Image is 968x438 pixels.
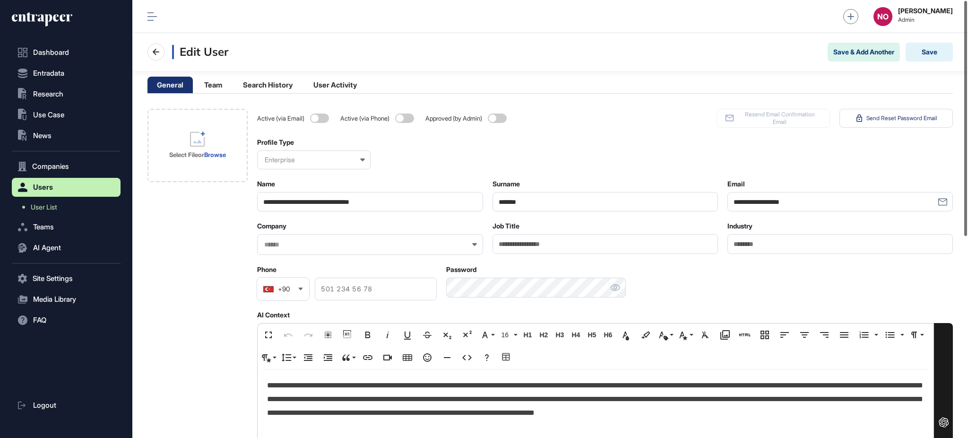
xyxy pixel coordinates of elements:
button: Help (Ctrl+/) [478,348,496,367]
button: Decrease Indent (Ctrl+[) [299,348,317,367]
button: Companies [12,157,121,176]
span: News [33,132,52,140]
span: Research [33,90,63,98]
button: Clear Formatting [696,325,714,344]
button: Use Case [12,105,121,124]
span: Logout [33,402,56,409]
span: Companies [32,163,69,170]
button: Text Color [617,325,635,344]
span: AI Agent [33,244,61,252]
a: Browse [204,151,226,158]
button: Line Height [279,348,297,367]
li: Team [195,77,232,93]
button: Media Library [716,325,734,344]
button: FAQ [12,311,121,330]
button: Align Right [815,325,833,344]
span: Dashboard [33,49,69,56]
button: AI Agent [12,238,121,257]
span: Send Reset Password Email [866,114,937,122]
span: H4 [569,331,583,339]
button: Subscript [438,325,456,344]
button: NO [873,7,892,26]
button: Redo (Ctrl+Shift+Z) [299,325,317,344]
button: Quote [339,348,357,367]
span: Use Case [33,111,64,119]
button: Align Justify [835,325,853,344]
button: Strikethrough (Ctrl+S) [418,325,436,344]
button: Increase Indent (Ctrl+]) [319,348,337,367]
span: 16 [499,331,513,339]
button: Insert Table [398,348,416,367]
span: Entradata [33,70,64,77]
div: or [169,150,226,159]
div: +90 [278,286,290,292]
button: Superscript [458,325,476,344]
button: Emoticons [418,348,436,367]
label: Job Title [493,222,519,230]
button: News [12,126,121,145]
div: Select FileorBrowse [147,109,248,182]
span: H6 [601,331,615,339]
a: Dashboard [12,43,121,62]
button: Italic (Ctrl+I) [379,325,397,344]
button: Ordered List [872,325,879,344]
button: H4 [569,325,583,344]
button: Bold (Ctrl+B) [359,325,377,344]
a: Logout [12,396,121,415]
button: H1 [520,325,535,344]
span: H5 [585,331,599,339]
label: Email [727,180,745,188]
span: Admin [898,17,953,23]
a: User List [17,199,121,216]
button: Entradata [12,64,121,83]
li: User Activity [304,77,366,93]
button: Ordered List [855,325,873,344]
label: Profile Type [257,139,294,146]
button: H2 [536,325,551,344]
label: Password [446,266,476,273]
img: Turkey [263,286,274,292]
button: Unordered List [881,325,899,344]
strong: [PERSON_NAME] [898,7,953,15]
button: Background Color [637,325,655,344]
label: Name [257,180,275,188]
span: Approved (by Admin) [425,115,484,122]
button: Table Builder [498,348,516,367]
button: Show blocks [339,325,357,344]
span: Teams [33,223,54,231]
li: General [147,77,193,93]
button: Unordered List [898,325,905,344]
span: Users [33,184,53,191]
label: Company [257,222,286,230]
button: Select All [319,325,337,344]
button: 16 [498,325,519,344]
button: Insert Horizontal Line [438,348,456,367]
button: Code View [458,348,476,367]
span: H1 [520,331,535,339]
button: Insert Link (Ctrl+K) [359,348,377,367]
strong: Select File [169,151,198,158]
button: Media Library [12,290,121,309]
label: AI Context [257,311,290,319]
button: Undo (Ctrl+Z) [279,325,297,344]
span: Active (via Email) [257,115,306,122]
button: Inline Style [676,325,694,344]
button: Align Left [776,325,794,344]
button: Add HTML [736,325,754,344]
span: H2 [536,331,551,339]
span: User List [31,203,57,211]
button: Teams [12,218,121,237]
h3: Edit User [172,45,228,59]
span: FAQ [33,316,46,324]
label: Industry [727,222,752,230]
button: Align Center [795,325,813,344]
button: Responsive Layout [756,325,774,344]
div: Profile Image [147,109,248,182]
button: H3 [553,325,567,344]
button: Font Family [478,325,496,344]
label: Phone [257,266,277,273]
button: Send Reset Password Email [839,109,953,128]
button: Fullscreen [259,325,277,344]
button: Site Settings [12,269,121,288]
